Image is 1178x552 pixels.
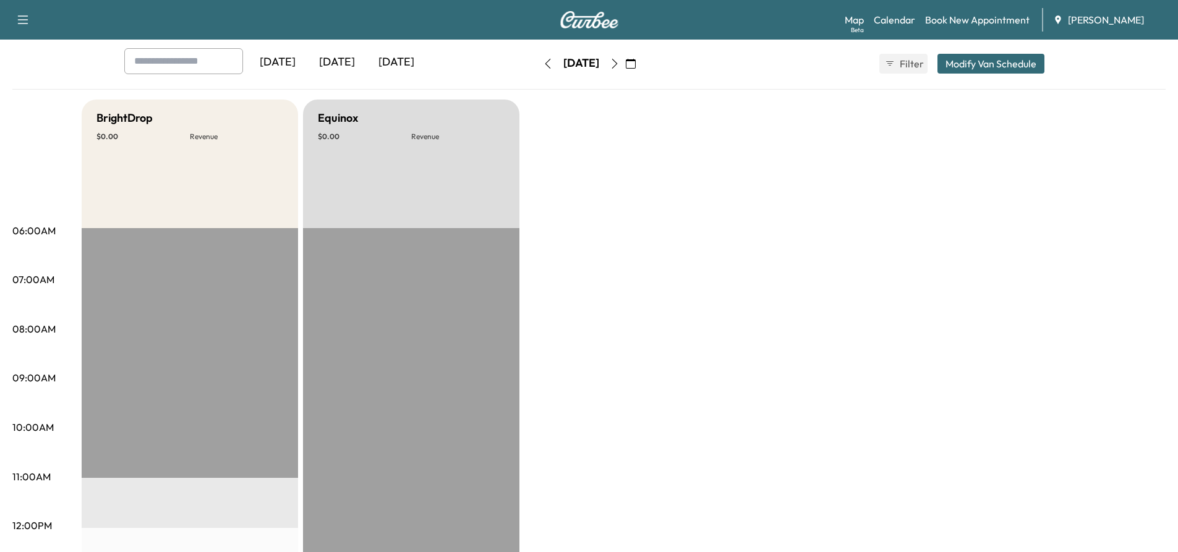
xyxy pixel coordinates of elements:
[845,12,864,27] a: MapBeta
[248,48,307,77] div: [DATE]
[563,56,599,71] div: [DATE]
[96,132,190,142] p: $ 0.00
[851,25,864,35] div: Beta
[12,370,56,385] p: 09:00AM
[411,132,505,142] p: Revenue
[12,469,51,484] p: 11:00AM
[318,132,411,142] p: $ 0.00
[937,54,1044,74] button: Modify Van Schedule
[874,12,915,27] a: Calendar
[12,321,56,336] p: 08:00AM
[12,272,54,287] p: 07:00AM
[900,56,922,71] span: Filter
[1068,12,1144,27] span: [PERSON_NAME]
[560,11,619,28] img: Curbee Logo
[367,48,426,77] div: [DATE]
[12,420,54,435] p: 10:00AM
[190,132,283,142] p: Revenue
[307,48,367,77] div: [DATE]
[925,12,1030,27] a: Book New Appointment
[12,223,56,238] p: 06:00AM
[96,109,153,127] h5: BrightDrop
[879,54,928,74] button: Filter
[12,518,52,533] p: 12:00PM
[318,109,358,127] h5: Equinox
